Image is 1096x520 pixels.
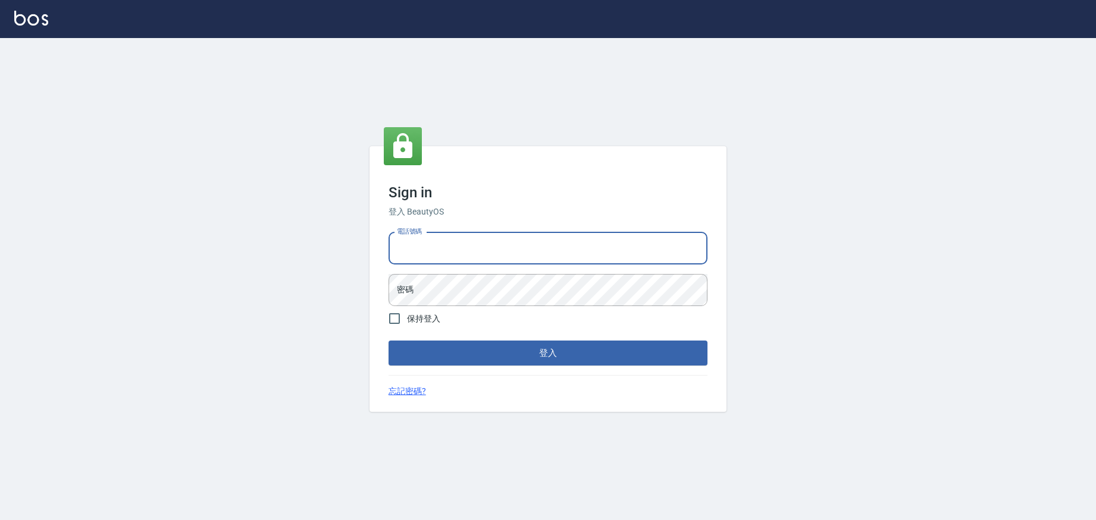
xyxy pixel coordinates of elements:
[389,341,707,365] button: 登入
[14,11,48,26] img: Logo
[397,227,422,236] label: 電話號碼
[389,385,426,398] a: 忘記密碼?
[389,184,707,201] h3: Sign in
[389,206,707,218] h6: 登入 BeautyOS
[407,313,440,325] span: 保持登入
